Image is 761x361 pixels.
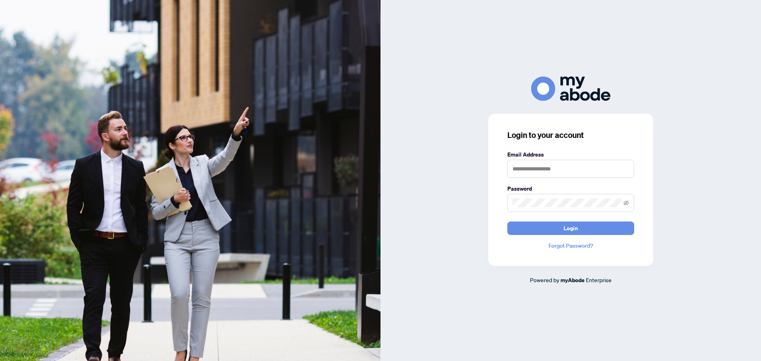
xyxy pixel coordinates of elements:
[564,222,578,235] span: Login
[507,222,634,235] button: Login
[507,130,634,141] h3: Login to your account
[507,184,634,193] label: Password
[531,76,610,101] img: ma-logo
[623,200,629,206] span: eye-invisible
[507,241,634,250] a: Forgot Password?
[560,276,585,285] a: myAbode
[530,276,559,283] span: Powered by
[586,276,612,283] span: Enterprise
[507,150,634,159] label: Email Address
